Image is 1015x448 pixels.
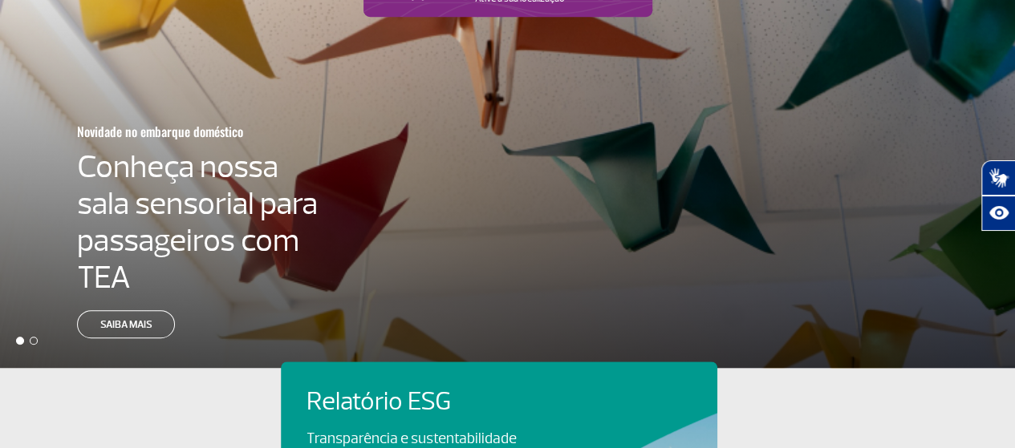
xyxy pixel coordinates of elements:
[77,310,175,338] a: Saiba mais
[981,160,1015,196] button: Abrir tradutor de língua de sinais.
[307,387,562,417] h4: Relatório ESG
[77,148,332,296] h4: Conheça nossa sala sensorial para passageiros com TEA
[981,160,1015,231] div: Plugin de acessibilidade da Hand Talk.
[77,115,345,148] h3: Novidade no embarque doméstico
[981,196,1015,231] button: Abrir recursos assistivos.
